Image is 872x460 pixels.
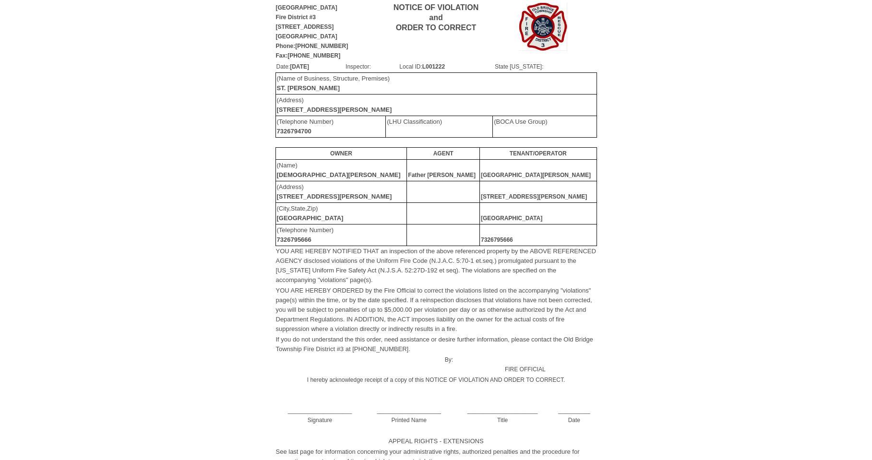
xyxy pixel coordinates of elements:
b: 7326794700 [277,128,311,135]
b: [GEOGRAPHIC_DATA] [277,214,344,222]
font: If you do not understand the this order, need assistance or desire further information, please co... [276,336,593,353]
font: (BOCA Use Group) [494,118,547,125]
td: Local ID: [399,61,494,72]
b: 7326795666 [277,236,311,243]
td: State [US_STATE]: [494,61,597,72]
font: YOU ARE HEREBY NOTIFIED THAT an inspection of the above referenced property by the ABOVE REFERENC... [276,248,596,283]
font: APPEAL RIGHTS - EXTENSIONS [388,437,483,445]
b: TENANT/OPERATOR [510,150,567,157]
td: __________ Date [551,396,597,425]
td: I hereby acknowledge receipt of a copy of this NOTICE OF VIOLATION AND ORDER TO CORRECT. [275,375,597,385]
font: (Name) [277,162,401,178]
font: (Name of Business, Structure, Premises) [277,75,390,92]
b: L001222 [422,63,445,70]
b: AGENT [433,150,454,157]
b: [STREET_ADDRESS][PERSON_NAME] [277,193,392,200]
td: ______________________ Title [454,396,551,425]
td: By: [275,354,454,375]
font: YOU ARE HEREBY ORDERED by the Fire Official to correct the violations listed on the accompanying ... [276,287,592,332]
b: NOTICE OF VIOLATION and ORDER TO CORRECT [394,3,478,32]
b: ST. [PERSON_NAME] [277,84,340,92]
td: Inspector: [345,61,399,72]
td: Date: [276,61,346,72]
font: (Address) [277,183,392,200]
b: [DATE] [290,63,309,70]
b: [GEOGRAPHIC_DATA][PERSON_NAME] [481,172,591,178]
font: (Telephone Number) [277,226,334,243]
font: (LHU Classification) [387,118,442,125]
b: [DEMOGRAPHIC_DATA][PERSON_NAME] [277,171,401,178]
font: (Address) [277,96,392,113]
b: [GEOGRAPHIC_DATA] Fire District #3 [STREET_ADDRESS] [GEOGRAPHIC_DATA] Phone:[PHONE_NUMBER] Fax:[P... [276,4,348,59]
td: ____________________ Printed Name [364,396,454,425]
img: Image [519,3,567,51]
b: 7326795666 [481,236,513,243]
font: (Telephone Number) [277,118,334,135]
b: Father [PERSON_NAME] [408,172,476,178]
td: ____________________ Signature [275,396,365,425]
td: FIRE OFFICIAL [454,354,597,375]
b: OWNER [330,150,352,157]
font: (City,State,Zip) [277,205,344,222]
b: [STREET_ADDRESS][PERSON_NAME] [277,106,392,113]
b: [STREET_ADDRESS][PERSON_NAME] [481,193,587,200]
b: [GEOGRAPHIC_DATA] [481,215,542,222]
